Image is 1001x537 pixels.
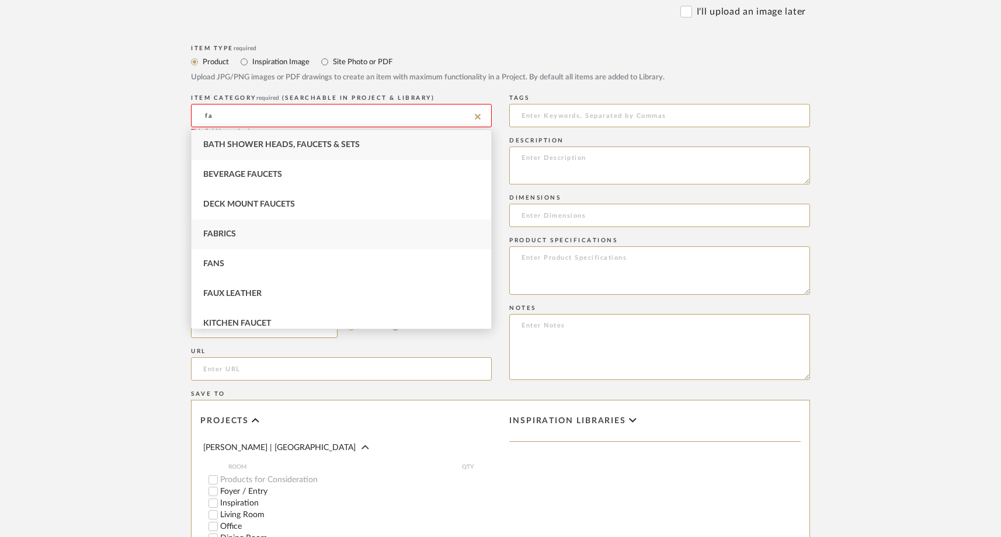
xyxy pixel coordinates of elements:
[191,348,492,355] div: URL
[191,357,492,381] input: Enter URL
[509,104,810,127] input: Enter Keywords, Separated by Commas
[509,95,810,102] div: Tags
[203,444,356,452] span: [PERSON_NAME] | [GEOGRAPHIC_DATA]
[203,200,295,208] span: Deck Mount Faucets
[191,390,810,397] div: Save To
[256,95,279,101] span: required
[220,522,492,531] label: Office
[509,204,810,227] input: Enter Dimensions
[203,230,236,238] span: Fabrics
[191,95,492,102] div: ITEM CATEGORY
[220,499,492,507] label: Inspiration
[203,319,271,327] span: Kitchen Faucet
[509,237,810,244] div: Product Specifications
[220,487,492,496] label: Foyer / Entry
[509,137,810,144] div: Description
[220,511,492,519] label: Living Room
[453,462,482,472] span: QTY
[282,95,435,101] span: (Searchable in Project & Library)
[203,170,282,179] span: Beverage Faucets
[191,72,810,83] div: Upload JPG/PNG images or PDF drawings to create an item with maximum functionality in a Project. ...
[203,290,262,298] span: Faux Leather
[201,55,229,68] label: Product
[203,260,224,268] span: Fans
[191,54,810,69] mat-radio-group: Select item type
[697,5,806,19] label: I'll upload an image later
[509,416,626,426] span: Inspiration libraries
[191,104,492,127] input: Type a category to search and select
[332,55,392,68] label: Site Photo or PDF
[509,194,810,201] div: Dimensions
[228,462,453,472] span: ROOM
[203,141,360,149] span: Bath Shower Heads, Faucets & Sets
[191,45,810,52] div: Item Type
[200,416,249,426] span: Projects
[509,305,810,312] div: Notes
[251,55,310,68] label: Inspiration Image
[234,46,256,51] span: required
